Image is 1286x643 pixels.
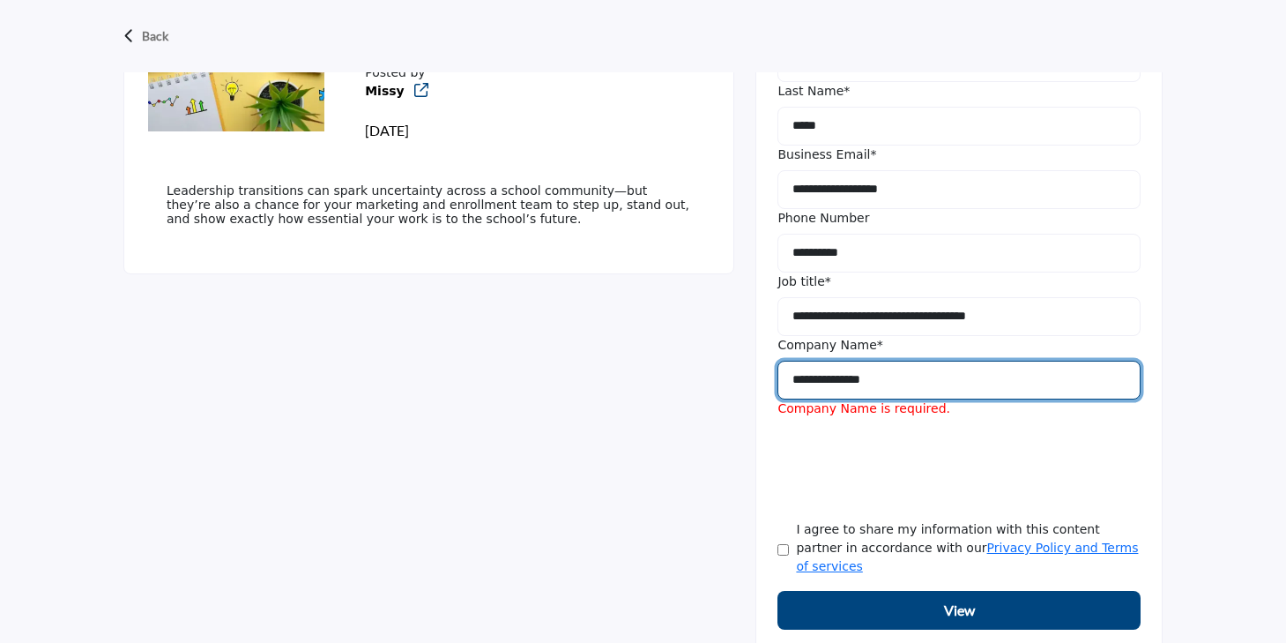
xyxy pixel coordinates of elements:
[777,543,789,557] input: Agree Terms & Conditions
[796,541,1138,573] a: Privacy Policy and Terms of services
[777,433,1045,502] iframe: reCAPTCHA
[365,122,409,138] span: [DATE]
[777,234,1141,273] input: Phone Number
[777,336,882,355] label: Company Name*
[777,591,1141,630] button: View
[142,20,168,52] p: Back
[777,361,1141,400] input: Company Name
[777,400,950,418] span: Company Name is required.
[777,170,1141,209] input: Business Email
[365,64,455,141] div: Posted by
[777,209,869,228] label: Phone Number
[167,183,691,226] p: Leadership transitions can spark uncertainty across a school community—but they’re also a chance ...
[777,297,1141,336] input: Job Title
[796,520,1141,576] label: I agree to share my information with this content partner in accordance with our
[365,82,405,101] b: Redirect to company listing - truth-tree
[777,82,850,101] label: Last Name*
[365,84,405,98] a: Missy
[777,107,1141,146] input: Last Name
[777,273,830,291] label: Job title*
[777,146,876,164] label: Business Email*
[944,600,975,621] b: View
